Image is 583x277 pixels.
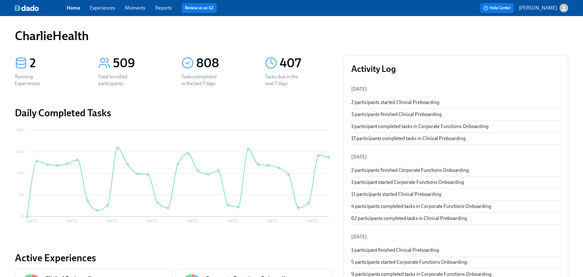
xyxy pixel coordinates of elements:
[351,99,560,106] div: 2 participants started Clinical Preboarding
[22,214,24,219] tspan: 0
[18,193,24,197] tspan: 150
[351,179,560,186] div: 1 participant started Corporate Functions Onboarding
[113,56,167,71] div: 509
[480,3,514,13] button: Help Center
[351,86,367,92] span: [DATE]
[98,73,138,87] div: Total enrolled participants
[351,215,560,222] div: 62 participants completed tasks in Clinical Preboarding
[351,111,560,118] div: 3 participants finished Clinical Preboarding
[351,167,560,174] div: 2 participants finished Corporate Functions Onboarding
[155,5,172,11] a: Reports
[306,219,318,223] tspan: [DATE]
[267,219,278,223] tspan: [DATE]
[483,5,511,11] span: Help Center
[351,150,560,164] li: [DATE]
[351,123,560,130] div: 1 participant completed tasks in Corporate Functions Onboarding
[15,28,89,43] h1: CharlieHealth
[351,203,560,210] div: 4 participants completed tasks in Corporate Functions Onboarding
[181,73,221,87] div: Tasks completed in the last 7 days
[66,219,77,223] tspan: [DATE]
[519,4,568,12] button: [PERSON_NAME]
[351,63,560,74] h3: Activity Log
[351,247,560,254] div: 1 participant finished Clinical Preboarding
[351,191,560,198] div: 11 participants started Clinical Preboarding
[15,5,67,11] a: dado
[227,219,238,223] tspan: [DATE]
[15,107,334,119] h2: Daily Completed Tasks
[265,73,304,87] div: Tasks due in the next 7 days
[351,229,560,244] li: [DATE]
[185,5,214,11] a: Review us on G2
[182,3,217,13] button: Review us on G2
[15,5,39,11] img: dado
[17,171,24,176] tspan: 300
[125,5,145,11] a: Moments
[106,219,118,223] tspan: [DATE]
[187,219,198,223] tspan: [DATE]
[519,5,557,11] p: [PERSON_NAME]
[351,135,560,142] div: 17 participants completed tasks in Clinical Preboarding
[280,56,333,71] div: 407
[90,5,115,11] a: Experiences
[15,73,54,87] div: Running Experiences
[67,5,80,11] a: Home
[15,252,334,264] a: Active Experiences
[351,259,560,266] div: 5 participants started Corporate Functions Onboarding
[26,219,37,223] tspan: [DATE]
[30,56,83,71] div: 2
[146,219,158,223] tspan: [DATE]
[17,150,24,154] tspan: 450
[196,56,250,71] div: 808
[17,128,24,132] tspan: 600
